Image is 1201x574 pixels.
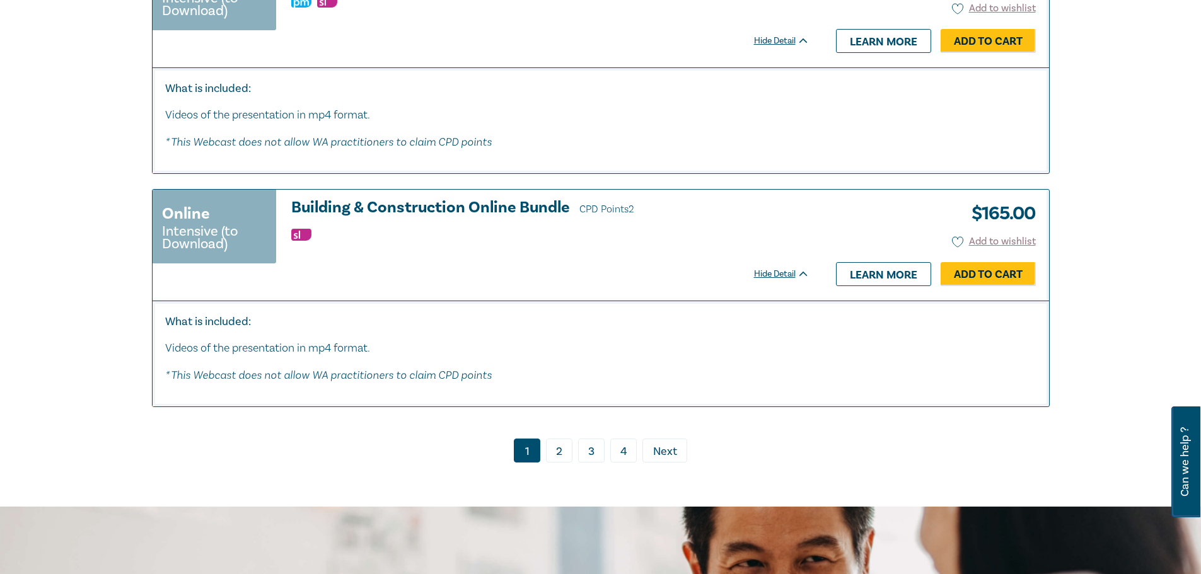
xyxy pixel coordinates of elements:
[941,29,1036,53] a: Add to Cart
[165,107,1036,123] p: Videos of the presentation in mp4 format.
[165,135,492,148] em: * This Webcast does not allow WA practitioners to claim CPD points
[836,29,931,53] a: Learn more
[291,199,809,218] a: Building & Construction Online Bundle CPD Points2
[162,225,267,250] small: Intensive (to Download)
[941,262,1036,286] a: Add to Cart
[836,262,931,286] a: Learn more
[165,340,1036,357] p: Videos of the presentation in mp4 format.
[578,439,605,462] a: 3
[291,229,311,241] img: Substantive Law
[610,439,637,462] a: 4
[546,439,572,462] a: 2
[653,444,677,460] span: Next
[165,314,251,329] strong: What is included:
[962,199,1036,228] h3: $ 165.00
[165,81,251,96] strong: What is included:
[1179,414,1191,510] span: Can we help ?
[754,35,823,47] div: Hide Detail
[514,439,540,462] a: 1
[952,1,1036,16] button: Add to wishlist
[952,234,1036,249] button: Add to wishlist
[754,268,823,280] div: Hide Detail
[165,368,492,381] em: * This Webcast does not allow WA practitioners to claim CPD points
[291,199,809,218] h3: Building & Construction Online Bundle
[642,439,687,462] a: Next
[162,202,210,225] h3: Online
[579,203,634,215] span: CPD Points 2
